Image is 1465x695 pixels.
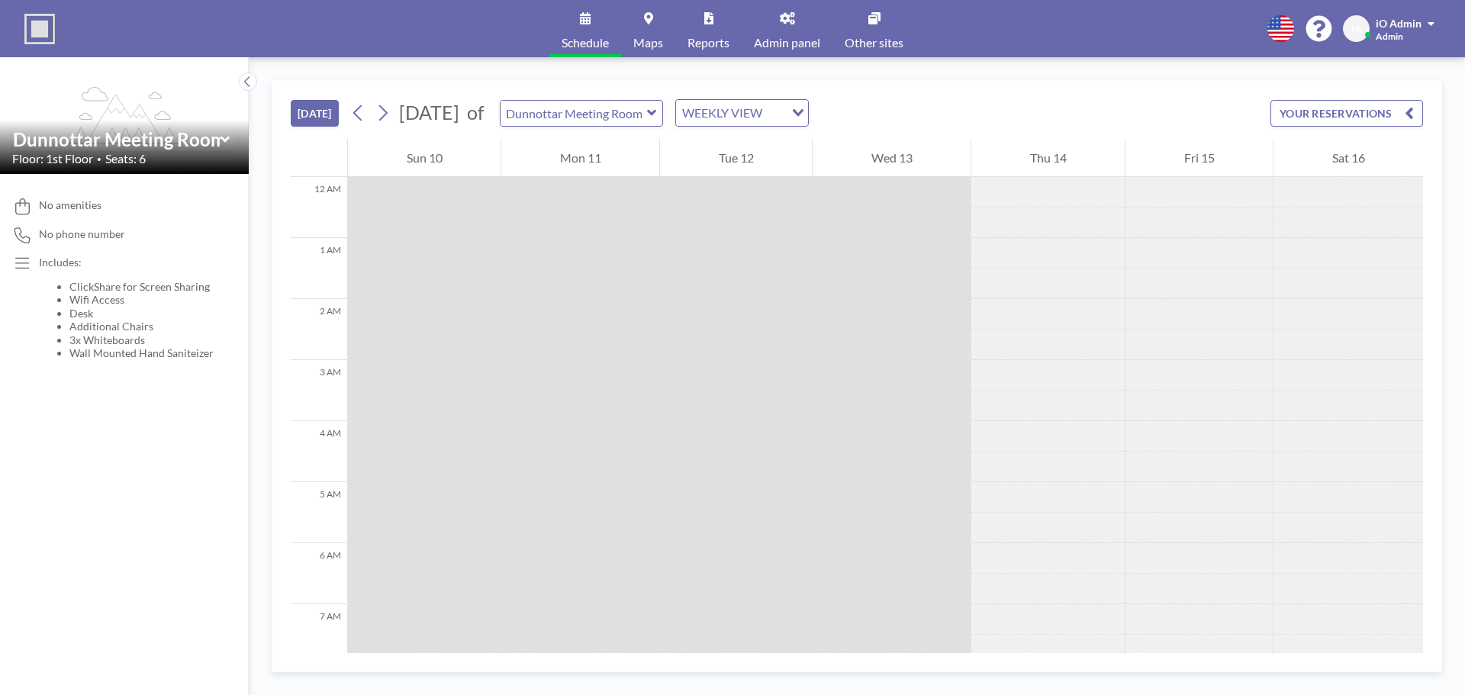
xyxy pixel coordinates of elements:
li: Wifi Access [69,293,214,307]
button: YOUR RESERVATIONS [1270,100,1423,127]
li: Additional Chairs [69,320,214,333]
span: No phone number [39,227,125,241]
span: Admin [1376,31,1403,42]
span: Other sites [845,37,903,49]
span: iO Admin [1376,17,1422,30]
div: 1 AM [291,238,347,299]
div: 2 AM [291,299,347,360]
div: Sun 10 [348,139,501,177]
div: Search for option [676,100,808,126]
div: Sat 16 [1273,139,1423,177]
span: Seats: 6 [105,151,146,166]
div: Wed 13 [813,139,971,177]
div: 3 AM [291,360,347,421]
li: ClickShare for Screen Sharing [69,280,214,294]
input: Search for option [767,103,783,123]
button: [DATE] [291,100,339,127]
img: organization-logo [24,14,55,44]
input: Dunnottar Meeting Room [13,128,221,150]
span: Schedule [562,37,609,49]
div: Fri 15 [1125,139,1273,177]
span: Floor: 1st Floor [12,151,93,166]
div: Mon 11 [501,139,659,177]
p: Includes: [39,256,214,269]
span: WEEKLY VIEW [679,103,765,123]
div: 5 AM [291,482,347,543]
li: Desk [69,307,214,320]
span: of [467,101,484,124]
span: Maps [633,37,663,49]
div: 6 AM [291,543,347,604]
span: Admin panel [754,37,820,49]
div: 12 AM [291,177,347,238]
span: Reports [687,37,729,49]
div: 7 AM [291,604,347,665]
div: Tue 12 [660,139,812,177]
input: Dunnottar Meeting Room [501,101,647,126]
div: Thu 14 [971,139,1125,177]
span: [DATE] [399,101,459,124]
li: Wall Mounted Hand Saniteizer [69,346,214,360]
span: • [97,154,101,164]
li: 3x Whiteboards [69,333,214,347]
span: IA [1351,22,1362,36]
div: 4 AM [291,421,347,482]
span: No amenities [39,198,101,212]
